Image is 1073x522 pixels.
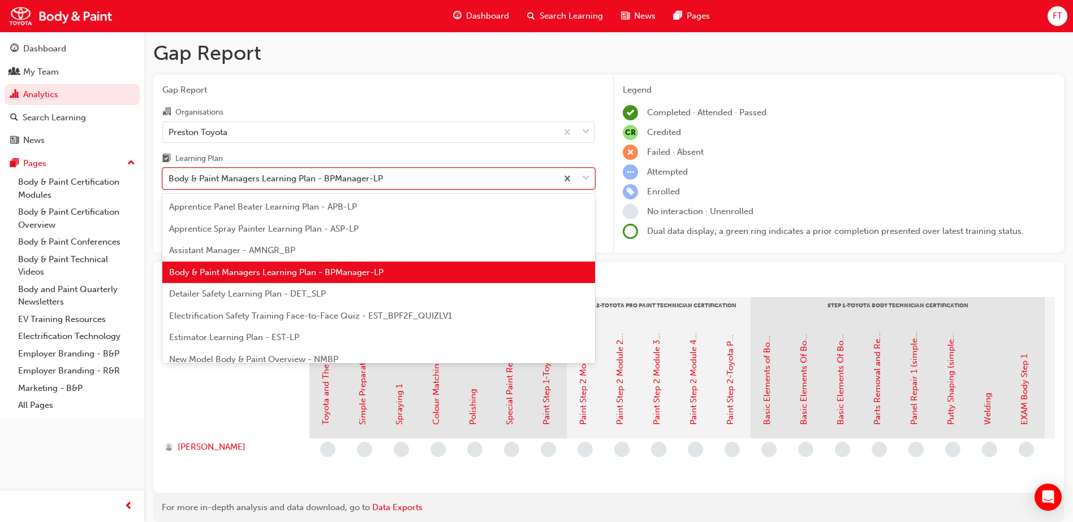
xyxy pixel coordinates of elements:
[394,442,409,457] span: learningRecordVerb_NONE-icon
[127,156,135,171] span: up-icon
[647,167,688,177] span: Attempted
[23,111,86,124] div: Search Learning
[10,136,19,146] span: news-icon
[169,172,383,185] div: Body & Paint Managers Learning Plan - BPManager-LP
[5,153,140,174] button: Pages
[467,442,482,457] span: learningRecordVerb_NONE-icon
[621,9,630,23] span: news-icon
[688,442,703,457] span: learningRecordVerb_NONE-icon
[165,441,299,454] a: [PERSON_NAME]
[651,442,666,457] span: learningRecordVerb_NONE-icon
[908,442,924,457] span: learningRecordVerb_NONE-icon
[647,206,753,216] span: No interaction · Unenrolled
[945,442,960,457] span: learningRecordVerb_NONE-icon
[6,3,116,29] img: Trak
[623,164,638,180] span: learningRecordVerb_ATTEMPT-icon
[10,67,19,77] span: people-icon
[468,389,478,425] a: Polishing
[623,145,638,160] span: learningRecordVerb_FAIL-icon
[14,173,140,203] a: Body & Paint Certification Modules
[14,251,140,281] a: Body & Paint Technical Videos
[5,107,140,128] a: Search Learning
[162,154,171,164] span: learningplan-icon
[982,393,993,425] a: Welding
[169,332,299,342] span: Estimator Learning Plan - EST-LP
[1053,10,1062,23] span: FT
[14,311,140,328] a: EV Training Resources
[623,184,638,199] span: learningRecordVerb_ENROLL-icon
[320,442,335,457] span: learningRecordVerb_NONE-icon
[14,233,140,251] a: Body & Paint Conferences
[798,442,813,457] span: learningRecordVerb_NONE-icon
[153,41,1064,66] h1: Gap Report
[444,5,518,28] a: guage-iconDashboard
[169,267,383,277] span: Body & Paint Managers Learning Plan - BPManager-LP
[5,62,140,82] a: My Team
[23,66,59,79] div: My Team
[372,502,423,512] a: Data Exports
[725,442,740,457] span: learningRecordVerb_NONE-icon
[1019,442,1034,457] span: learningRecordVerb_NONE-icon
[582,171,590,186] span: down-icon
[14,203,140,233] a: Body & Paint Certification Overview
[527,9,535,23] span: search-icon
[466,10,509,23] span: Dashboard
[799,276,809,425] a: Basic Elements Of Body Repair-Part 2
[647,127,681,137] span: Credited
[647,186,680,197] span: Enrolled
[751,297,1045,325] div: Step 1-Toyota Body Technician Certification
[1048,6,1067,26] button: FT
[14,397,140,414] a: All Pages
[835,442,850,457] span: learningRecordVerb_NONE-icon
[652,282,662,425] a: Paint Step 2 Module 3-Plastic Repair
[169,289,326,299] span: Detailer Safety Learning Plan - DET_SLP
[518,5,612,28] a: search-iconSearch Learning
[567,297,751,325] div: Step 2-Toyota Pro Paint Technician Certification
[14,362,140,380] a: Employer Branding - R&R
[357,442,372,457] span: learningRecordVerb_NONE-icon
[541,442,556,457] span: learningRecordVerb_NONE-icon
[623,105,638,120] span: learningRecordVerb_COMPLETE-icon
[623,204,638,219] span: learningRecordVerb_NONE-icon
[687,10,710,23] span: Pages
[10,90,19,100] span: chart-icon
[162,107,171,118] span: organisation-icon
[872,292,882,425] a: Parts Removal and Re-Installation
[14,345,140,363] a: Employer Branding - B&P
[178,441,245,454] span: [PERSON_NAME]
[612,5,665,28] a: news-iconNews
[982,442,997,457] span: learningRecordVerb_NONE-icon
[872,442,887,457] span: learningRecordVerb_NONE-icon
[674,9,682,23] span: pages-icon
[23,157,46,170] div: Pages
[169,245,295,255] span: Assistant Manager - AMNGR_BP
[169,125,227,138] div: Preston Toyota
[623,125,638,140] span: null-icon
[169,311,452,321] span: Electrification Safety Training Face-to-Face Quiz - EST_BPF2F_QUIZLV1
[169,224,359,234] span: Apprentice Spray Painter Learning Plan - ASP-LP
[430,442,446,457] span: learningRecordVerb_NONE-icon
[169,202,357,212] span: Apprentice Panel Beater Learning Plan - APB-LP
[762,275,772,425] a: Basic Elements of Body Repair - Part 1
[5,36,140,153] button: DashboardMy TeamAnalyticsSearch LearningNews
[1035,484,1062,511] div: Open Intercom Messenger
[634,10,656,23] span: News
[946,306,956,425] a: Putty Shaping (simple surface)
[10,113,18,123] span: search-icon
[14,281,140,311] a: Body and Paint Quarterly Newsletters
[10,159,19,169] span: pages-icon
[175,153,223,164] div: Learning Plan
[5,38,140,59] a: Dashboard
[23,134,45,147] div: News
[5,130,140,151] a: News
[5,84,140,105] a: Analytics
[665,5,719,28] a: pages-iconPages
[169,354,338,364] span: New Model Body & Paint Overview - NMBP
[614,442,630,457] span: learningRecordVerb_NONE-icon
[10,44,19,54] span: guage-icon
[504,442,519,457] span: learningRecordVerb_NONE-icon
[162,501,1055,514] div: For more in-depth analysis and data download, go to
[647,226,1024,236] span: Dual data display; a green ring indicates a prior completion presented over latest training status.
